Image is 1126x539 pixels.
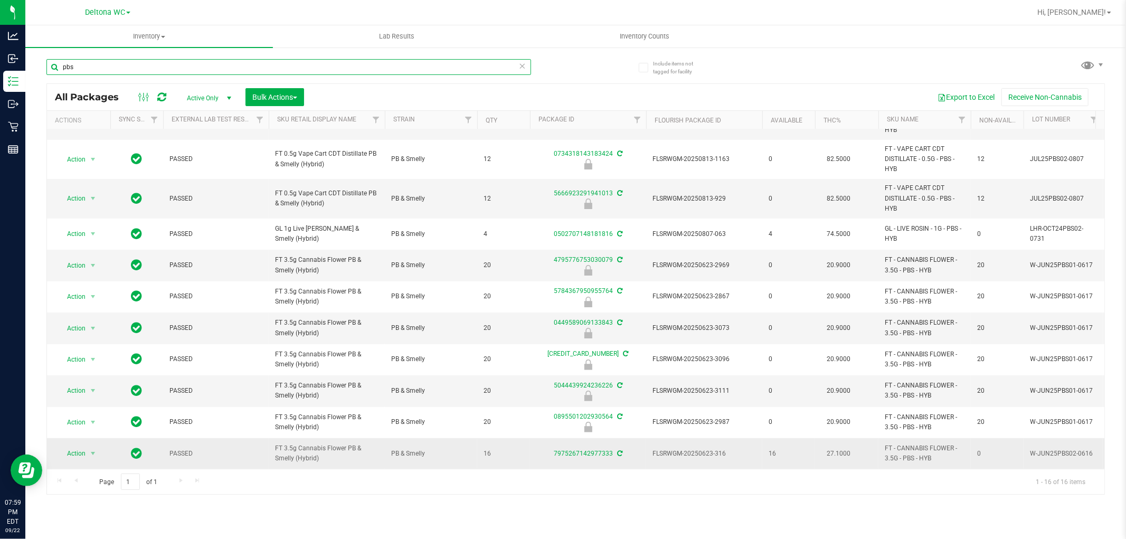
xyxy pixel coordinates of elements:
span: 20.9000 [821,258,856,273]
span: 20 [977,386,1017,396]
a: Filter [1085,111,1103,129]
a: Filter [251,111,269,129]
div: Actions [55,117,106,124]
span: select [87,289,100,304]
inline-svg: Retail [8,121,18,132]
a: 0895501202930564 [554,413,613,420]
span: JUL25PBS02-0807 [1030,154,1096,164]
span: FT 3.5g Cannabis Flower PB & Smelly (Hybrid) [275,412,379,432]
inline-svg: Outbound [8,99,18,109]
a: 5044439924236226 [554,382,613,389]
span: Sync from Compliance System [616,319,622,326]
span: In Sync [131,191,143,206]
a: Lot Number [1032,116,1070,123]
button: Receive Non-Cannabis [1001,88,1089,106]
span: Action [58,415,86,430]
span: 20 [484,323,524,333]
span: 20 [977,323,1017,333]
span: PB & Smelly [391,194,471,204]
span: Deltona WC [85,8,125,17]
span: PASSED [169,194,262,204]
div: Newly Received [528,391,648,401]
span: Action [58,383,86,398]
span: Sync from Compliance System [622,350,629,357]
span: PASSED [169,417,262,427]
a: Non-Available [979,117,1026,124]
a: Inventory [25,25,273,48]
input: 1 [121,474,140,490]
span: 0 [769,154,809,164]
span: FLSRWGM-20250623-3096 [652,354,756,364]
span: W-JUN25PBS01-0617 [1030,323,1096,333]
inline-svg: Inbound [8,53,18,64]
a: Sync Status [119,116,159,123]
span: 4 [769,229,809,239]
span: Hi, [PERSON_NAME]! [1037,8,1106,16]
a: Sku Retail Display Name [277,116,356,123]
span: Lab Results [365,32,429,41]
span: In Sync [131,320,143,335]
span: Action [58,289,86,304]
span: 0 [769,386,809,396]
span: Action [58,321,86,336]
span: All Packages [55,91,129,103]
span: 20 [484,386,524,396]
span: 20.9000 [821,383,856,399]
span: W-JUN25PBS02-0616 [1030,449,1096,459]
span: In Sync [131,446,143,461]
span: 12 [484,154,524,164]
span: FLSRWGM-20250623-3073 [652,323,756,333]
span: PB & Smelly [391,291,471,301]
span: 20.9000 [821,352,856,367]
span: 12 [977,194,1017,204]
span: In Sync [131,289,143,304]
span: PASSED [169,154,262,164]
span: FT 3.5g Cannabis Flower PB & Smelly (Hybrid) [275,443,379,464]
span: 0 [769,260,809,270]
a: 5666923291941013 [554,190,613,197]
span: Sync from Compliance System [616,150,622,157]
span: 20 [484,417,524,427]
span: PASSED [169,291,262,301]
iframe: Resource center [11,455,42,486]
a: Qty [486,117,497,124]
a: SKU Name [887,116,919,123]
span: Sync from Compliance System [616,230,622,238]
a: Filter [460,111,477,129]
span: W-JUN25PBS01-0617 [1030,291,1096,301]
span: PASSED [169,354,262,364]
span: Action [58,446,86,461]
span: 4 [484,229,524,239]
span: Clear [519,59,526,73]
span: 16 [769,449,809,459]
span: GL - LIVE ROSIN - 1G - PBS - HYB [885,224,964,244]
span: 0 [977,229,1017,239]
span: select [87,191,100,206]
span: In Sync [131,152,143,166]
span: Action [58,191,86,206]
span: In Sync [131,383,143,398]
a: [CREDIT_CARD_NUMBER] [548,350,619,357]
span: FT - CANNABIS FLOWER - 3.5G - PBS - HYB [885,287,964,307]
span: 82.5000 [821,152,856,167]
span: FT - CANNABIS FLOWER - 3.5G - PBS - HYB [885,349,964,370]
span: PASSED [169,449,262,459]
span: Bulk Actions [252,93,297,101]
span: PASSED [169,260,262,270]
span: PB & Smelly [391,449,471,459]
span: 20.9000 [821,414,856,430]
a: Filter [629,111,646,129]
span: select [87,415,100,430]
span: FT 3.5g Cannabis Flower PB & Smelly (Hybrid) [275,255,379,275]
span: FT - CANNABIS FLOWER - 3.5G - PBS - HYB [885,412,964,432]
a: 7975267142977333 [554,450,613,457]
span: PB & Smelly [391,229,471,239]
div: Newly Received [528,159,648,169]
div: Newly Received [528,265,648,276]
span: 20 [977,291,1017,301]
a: Package ID [538,116,574,123]
span: 20 [977,354,1017,364]
div: Newly Received [528,422,648,432]
span: 20 [484,291,524,301]
span: 1 - 16 of 16 items [1027,474,1094,489]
